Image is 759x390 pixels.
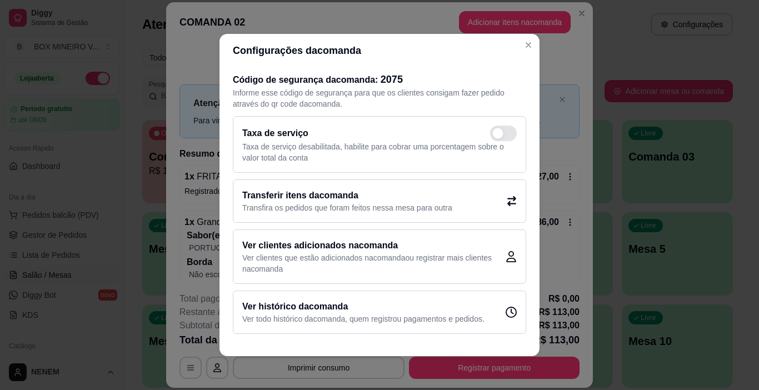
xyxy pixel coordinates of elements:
h2: Transferir itens da comanda [242,189,452,202]
span: 2075 [381,74,403,85]
p: Informe esse código de segurança para que os clientes consigam fazer pedido através do qr code da... [233,87,526,109]
header: Configurações da comanda [219,34,540,67]
p: Transfira os pedidos que foram feitos nessa mesa para outra [242,202,452,213]
p: Taxa de serviço desabilitada, habilite para cobrar uma porcentagem sobre o valor total da conta [242,141,517,163]
button: Close [520,36,537,54]
p: Ver clientes que estão adicionados na comanda ou registrar mais clientes na comanda [242,252,506,274]
p: Ver todo histórico da comanda , quem registrou pagamentos e pedidos. [242,313,485,324]
h2: Código de segurança da comanda : [233,72,526,87]
h2: Taxa de serviço [242,127,308,140]
h2: Ver clientes adicionados na comanda [242,239,506,252]
h2: Ver histórico da comanda [242,300,485,313]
